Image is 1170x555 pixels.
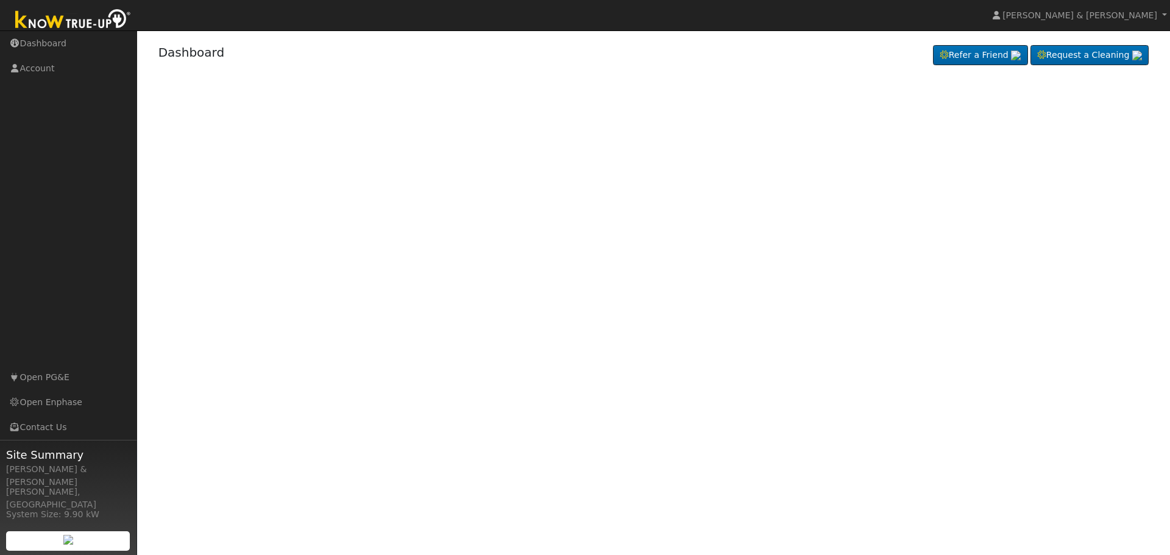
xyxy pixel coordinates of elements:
a: Refer a Friend [933,45,1028,66]
img: retrieve [1011,51,1021,60]
div: System Size: 9.90 kW [6,508,130,521]
div: [PERSON_NAME], [GEOGRAPHIC_DATA] [6,486,130,511]
span: [PERSON_NAME] & [PERSON_NAME] [1002,10,1157,20]
a: Request a Cleaning [1030,45,1149,66]
img: retrieve [1132,51,1142,60]
div: [PERSON_NAME] & [PERSON_NAME] [6,463,130,489]
span: Site Summary [6,447,130,463]
img: retrieve [63,535,73,545]
a: Dashboard [158,45,225,60]
img: Know True-Up [9,7,137,34]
